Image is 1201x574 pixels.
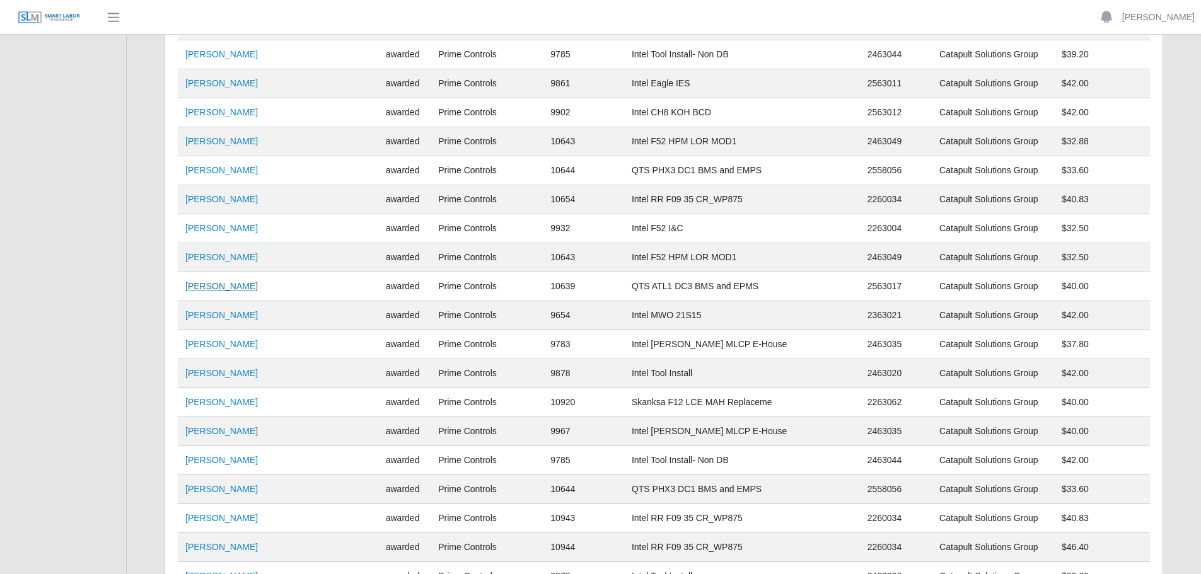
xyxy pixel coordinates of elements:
[378,40,431,69] td: awarded
[543,98,624,127] td: 9902
[378,127,431,156] td: awarded
[932,272,1054,301] td: Catapult Solutions Group
[860,185,932,214] td: 2260034
[378,214,431,243] td: awarded
[431,533,543,562] td: Prime Controls
[932,98,1054,127] td: Catapult Solutions Group
[1054,417,1150,446] td: $40.00
[378,388,431,417] td: awarded
[431,388,543,417] td: Prime Controls
[624,301,860,330] td: Intel MWO 21S15
[624,330,860,359] td: Intel [PERSON_NAME] MLCP E-House
[378,533,431,562] td: awarded
[1054,388,1150,417] td: $40.00
[543,475,624,504] td: 10644
[624,388,860,417] td: Skanksa F12 LCE MAH Replaceme
[185,513,258,523] a: [PERSON_NAME]
[543,272,624,301] td: 10639
[378,504,431,533] td: awarded
[624,504,860,533] td: Intel RR F09 35 CR_WP875
[185,136,258,146] a: [PERSON_NAME]
[624,243,860,272] td: Intel F52 HPM LOR MOD1
[431,359,543,388] td: Prime Controls
[1122,11,1195,24] a: [PERSON_NAME]
[1054,330,1150,359] td: $37.80
[431,272,543,301] td: Prime Controls
[1054,69,1150,98] td: $42.00
[860,359,932,388] td: 2463020
[543,301,624,330] td: 9654
[378,243,431,272] td: awarded
[624,69,860,98] td: Intel Eagle IES
[932,301,1054,330] td: Catapult Solutions Group
[932,533,1054,562] td: Catapult Solutions Group
[860,127,932,156] td: 2463049
[185,223,258,233] a: [PERSON_NAME]
[431,185,543,214] td: Prime Controls
[185,281,258,291] a: [PERSON_NAME]
[543,446,624,475] td: 9785
[543,185,624,214] td: 10654
[624,475,860,504] td: QTS PHX3 DC1 BMS and EMPS
[431,330,543,359] td: Prime Controls
[860,40,932,69] td: 2463044
[543,359,624,388] td: 9878
[1054,504,1150,533] td: $40.83
[431,504,543,533] td: Prime Controls
[543,330,624,359] td: 9783
[431,127,543,156] td: Prime Controls
[1054,301,1150,330] td: $42.00
[543,417,624,446] td: 9967
[185,165,258,175] a: [PERSON_NAME]
[18,11,81,25] img: SLM Logo
[624,359,860,388] td: Intel Tool Install
[543,533,624,562] td: 10944
[860,98,932,127] td: 2563012
[932,156,1054,185] td: Catapult Solutions Group
[860,272,932,301] td: 2563017
[860,243,932,272] td: 2463049
[932,504,1054,533] td: Catapult Solutions Group
[185,310,258,320] a: [PERSON_NAME]
[378,156,431,185] td: awarded
[543,69,624,98] td: 9861
[860,156,932,185] td: 2558056
[932,417,1054,446] td: Catapult Solutions Group
[431,98,543,127] td: Prime Controls
[378,475,431,504] td: awarded
[185,368,258,378] a: [PERSON_NAME]
[185,426,258,436] a: [PERSON_NAME]
[860,69,932,98] td: 2563011
[1054,98,1150,127] td: $42.00
[1054,40,1150,69] td: $39.20
[624,185,860,214] td: Intel RR F09 35 CR_WP875
[932,40,1054,69] td: Catapult Solutions Group
[624,98,860,127] td: Intel CH8 KOH BCD
[932,330,1054,359] td: Catapult Solutions Group
[932,243,1054,272] td: Catapult Solutions Group
[860,533,932,562] td: 2260034
[378,185,431,214] td: awarded
[185,107,258,117] a: [PERSON_NAME]
[185,78,258,88] a: [PERSON_NAME]
[1054,446,1150,475] td: $42.00
[431,214,543,243] td: Prime Controls
[624,127,860,156] td: Intel F52 HPM LOR MOD1
[1054,243,1150,272] td: $32.50
[860,214,932,243] td: 2263004
[932,214,1054,243] td: Catapult Solutions Group
[378,330,431,359] td: awarded
[378,446,431,475] td: awarded
[378,359,431,388] td: awarded
[185,252,258,262] a: [PERSON_NAME]
[543,214,624,243] td: 9932
[624,533,860,562] td: Intel RR F09 35 CR_WP875
[543,388,624,417] td: 10920
[1054,127,1150,156] td: $32.88
[185,49,258,59] a: [PERSON_NAME]
[185,542,258,552] a: [PERSON_NAME]
[624,156,860,185] td: QTS PHX3 DC1 BMS and EMPS
[378,98,431,127] td: awarded
[431,40,543,69] td: Prime Controls
[185,397,258,407] a: [PERSON_NAME]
